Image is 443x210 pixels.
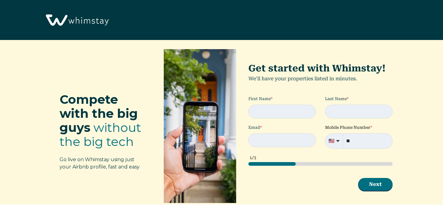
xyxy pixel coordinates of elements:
[248,162,393,166] div: page 1 of 3
[358,178,393,191] button: Next
[43,3,111,38] img: Whimstay Logo-02 1
[248,67,386,81] span: We'll have your properties listed in minutes.
[248,96,271,101] span: First Name
[60,120,141,149] span: without the big tech
[60,92,138,135] span: Compete with the big guys
[250,155,393,161] div: 1/3
[248,63,386,74] span: Get started with Whimstay!
[325,125,370,130] span: Mobile Phone Number
[325,96,347,101] span: Last Name
[328,137,335,145] span: flag
[248,125,260,130] span: Email
[164,49,405,203] form: HubSpot Form
[60,157,140,170] span: Go live on Whimstay using just your Airbnb profile, fast and easy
